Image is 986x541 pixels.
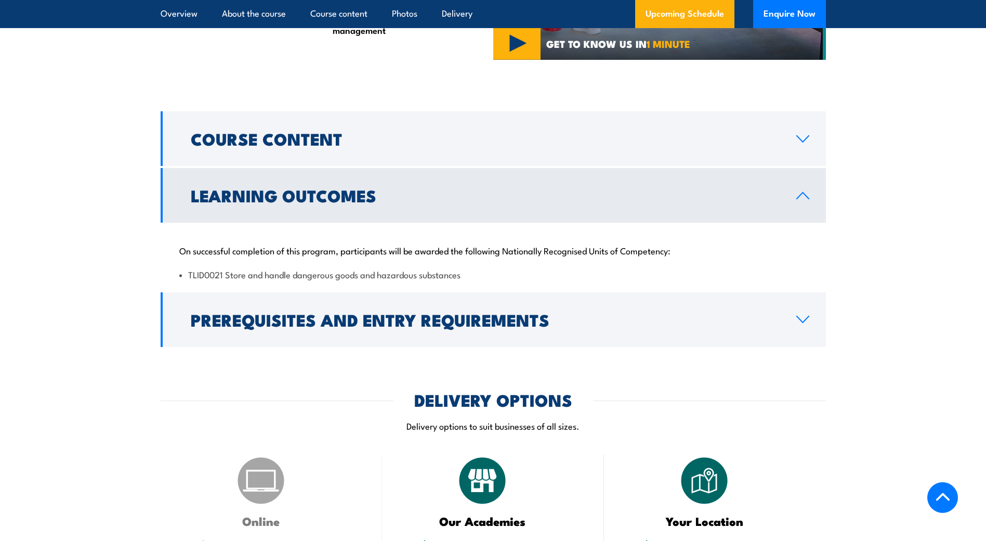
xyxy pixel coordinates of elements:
[191,312,780,327] h2: Prerequisites and Entry Requirements
[191,131,780,146] h2: Course Content
[179,268,807,280] li: TLID0021 Store and handle dangerous goods and hazardous substances
[408,515,557,527] h3: Our Academies
[161,168,826,223] a: Learning Outcomes
[161,111,826,166] a: Course Content
[187,515,336,527] h3: Online
[546,39,690,48] span: GET TO KNOW US IN
[318,12,445,36] li: Risk assessment and management
[414,392,572,407] h2: DELIVERY OPTIONS
[179,245,807,255] p: On successful completion of this program, participants will be awarded the following Nationally R...
[161,420,826,432] p: Delivery options to suit businesses of all sizes.
[191,188,780,202] h2: Learning Outcomes
[630,515,779,527] h3: Your Location
[161,292,826,347] a: Prerequisites and Entry Requirements
[647,36,690,51] strong: 1 MINUTE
